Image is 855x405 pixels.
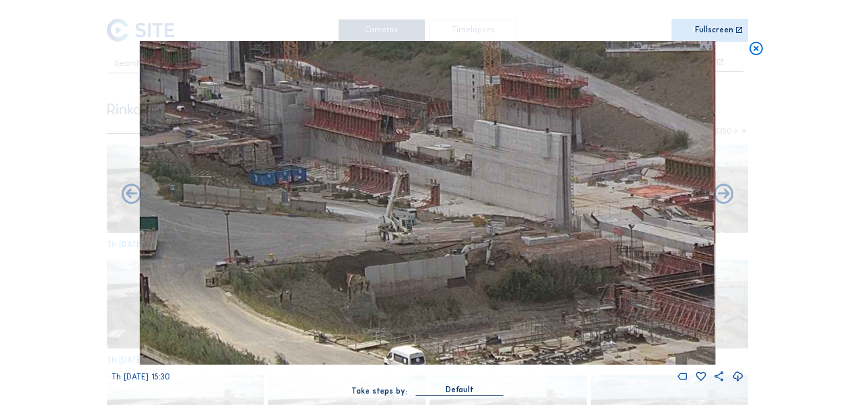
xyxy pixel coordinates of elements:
[352,388,407,396] div: Take steps by:
[120,183,143,207] i: Forward
[140,41,715,365] img: Image
[112,372,170,381] span: Th [DATE] 15:30
[446,383,474,396] div: Default
[712,183,735,207] i: Back
[416,383,503,395] div: Default
[695,26,733,35] div: Fullscreen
